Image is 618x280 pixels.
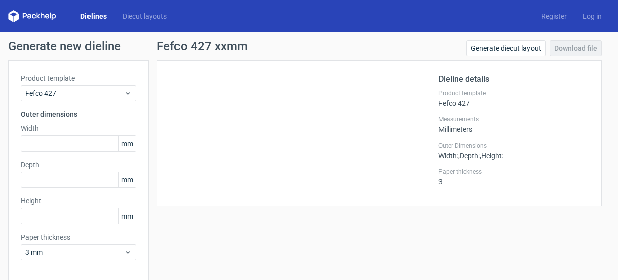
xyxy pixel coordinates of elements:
span: Width : [438,152,458,160]
a: Diecut layouts [115,11,175,21]
label: Measurements [438,115,589,123]
span: 3 mm [25,247,124,257]
label: Width [21,123,136,133]
label: Outer Dimensions [438,142,589,150]
h1: Generate new dieline [8,40,610,52]
h3: Outer dimensions [21,109,136,119]
a: Generate diecut layout [466,40,546,56]
span: , Height : [480,152,503,160]
a: Dielines [72,11,115,21]
label: Product template [21,73,136,83]
div: 3 [438,168,589,186]
h2: Dieline details [438,73,589,85]
span: , Depth : [458,152,480,160]
span: Fefco 427 [25,88,124,98]
span: mm [118,208,136,224]
div: Millimeters [438,115,589,133]
label: Height [21,196,136,206]
span: mm [118,136,136,151]
label: Product template [438,89,589,97]
span: mm [118,172,136,187]
h1: Fefco 427 xxmm [157,40,248,52]
a: Register [533,11,575,21]
a: Log in [575,11,610,21]
label: Paper thickness [21,232,136,242]
div: Fefco 427 [438,89,589,107]
label: Depth [21,160,136,170]
label: Paper thickness [438,168,589,176]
